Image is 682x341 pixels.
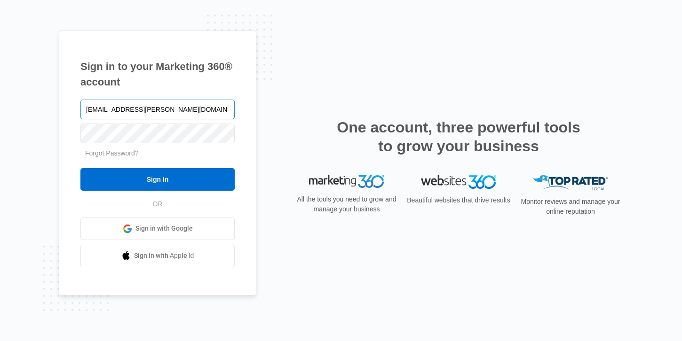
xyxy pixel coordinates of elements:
p: All the tools you need to grow and manage your business [294,194,399,214]
img: Marketing 360 [309,175,384,188]
div: Domain Overview [36,55,84,62]
a: Sign in with Apple Id [80,245,235,267]
a: Forgot Password? [85,149,139,157]
img: Websites 360 [421,175,496,189]
img: website_grey.svg [15,24,23,32]
div: v 4.0.25 [26,15,46,23]
div: Keywords by Traffic [104,55,159,62]
img: logo_orange.svg [15,15,23,23]
h1: Sign in to your Marketing 360® account [80,59,235,90]
img: Top Rated Local [533,175,608,191]
img: tab_keywords_by_traffic_grey.svg [94,54,101,62]
input: Sign In [80,168,235,191]
input: Email [80,100,235,119]
span: Sign in with Apple Id [134,251,194,261]
p: Monitor reviews and manage your online reputation [518,197,623,217]
div: Domain: [DOMAIN_NAME] [24,24,103,32]
a: Sign in with Google [80,217,235,240]
p: Beautiful websites that drive results [406,195,511,205]
span: OR [146,199,169,209]
img: tab_domain_overview_orange.svg [25,54,33,62]
span: Sign in with Google [135,224,193,233]
h2: One account, three powerful tools to grow your business [334,118,583,155]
